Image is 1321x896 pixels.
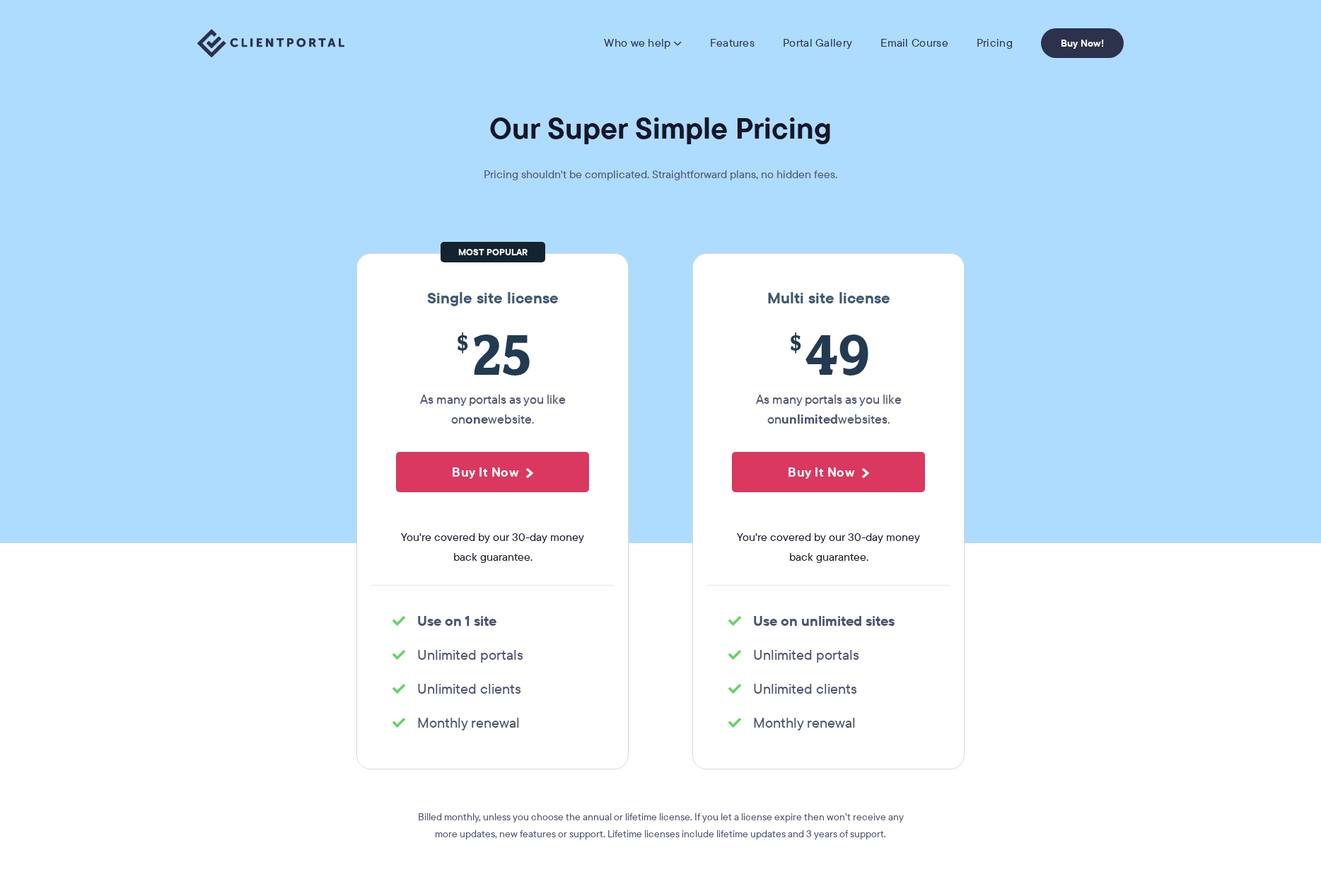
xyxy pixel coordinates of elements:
span: You're covered by our 30-day money back guarantee. [732,528,925,567]
p: As many portals as you like on websites. [732,390,925,429]
strong: Use on 1 site [417,610,496,632]
li: Unlimited portals [728,645,929,665]
p: Pricing shouldn't be complicated. Straightforward plans, no hidden fees. [448,165,873,185]
a: Who we help [604,36,681,50]
button: Buy It Now [396,452,589,492]
strong: Use on unlimited sites [753,610,895,632]
a: Portal Gallery [783,36,852,50]
span: 49 [732,322,925,386]
a: Features [710,36,755,50]
a: Pricing [977,36,1013,50]
li: Unlimited clients [392,679,593,699]
li: Monthly renewal [728,713,929,733]
p: As many portals as you like on website. [396,390,589,429]
a: Email Course [880,36,948,50]
li: Monthly renewal [392,713,593,733]
h3: Multi site license [707,289,950,308]
li: Unlimited clients [728,679,929,699]
strong: one [465,409,488,429]
h3: Single site license [371,289,614,308]
li: Unlimited portals [392,645,593,665]
span: 25 [396,322,589,386]
a: Buy Now! [1041,28,1124,58]
p: Billed monthly, unless you choose the annual or lifetime license. If you let a license expire the... [406,808,915,842]
span: You're covered by our 30-day money back guarantee. [396,528,589,567]
button: Buy It Now [732,452,925,492]
strong: unlimited [781,409,838,429]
